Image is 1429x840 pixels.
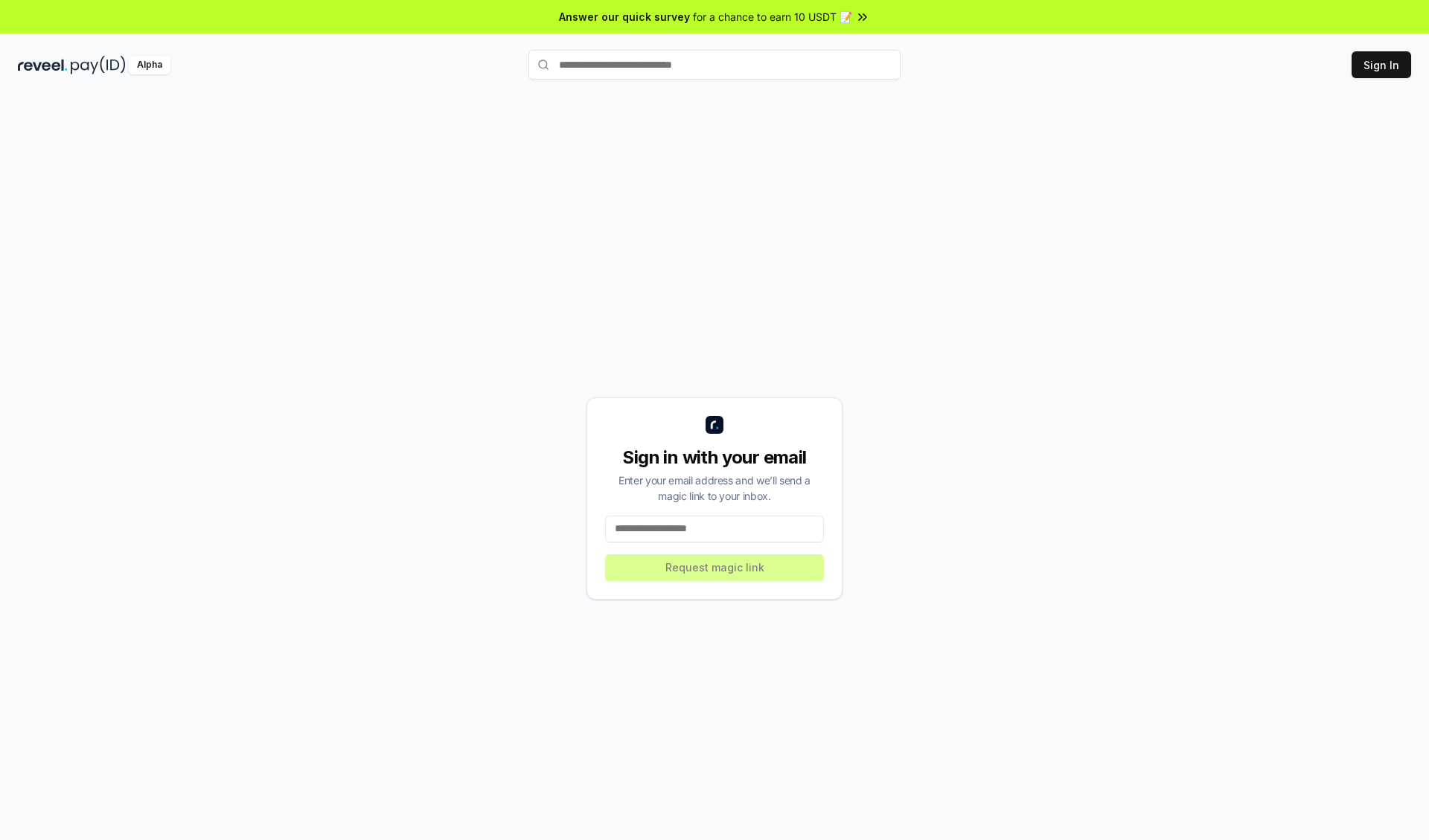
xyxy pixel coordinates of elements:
img: reveel_dark [18,56,68,74]
div: Alpha [129,56,170,74]
img: logo_small [706,416,723,434]
span: Answer our quick survey [559,9,690,25]
div: Enter your email address and we’ll send a magic link to your inbox. [605,472,824,504]
span: for a chance to earn 10 USDT 📝 [693,9,852,25]
div: Sign in with your email [605,446,824,469]
img: pay_id [71,56,126,74]
button: Sign In [1352,51,1411,78]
